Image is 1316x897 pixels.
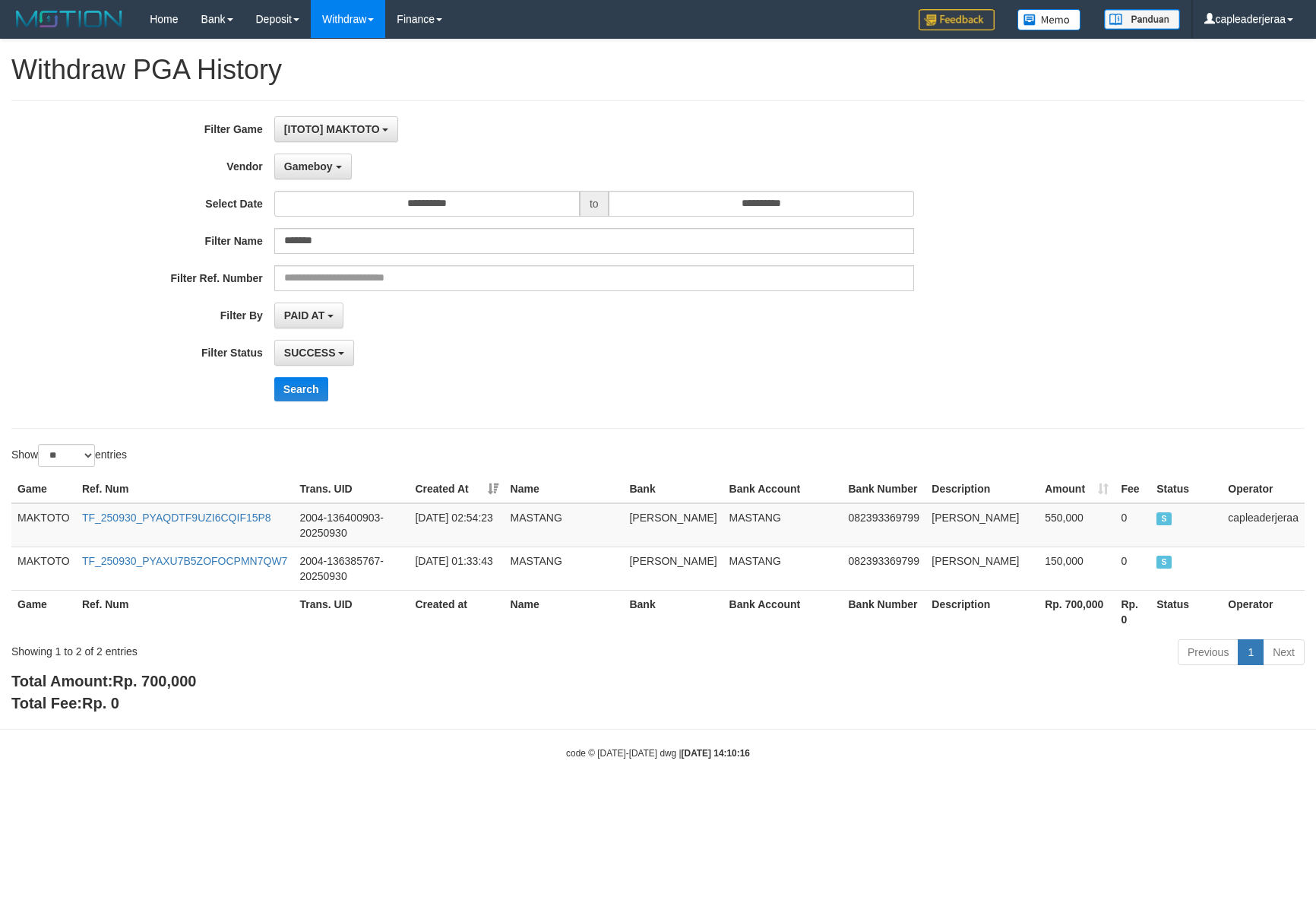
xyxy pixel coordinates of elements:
[723,547,843,590] td: MASTANG
[82,555,288,567] a: TF_250930_PYAXU7B5ZOFOCPMN7QW7
[293,547,409,590] td: 2004-136385767-20250930
[842,475,925,503] th: Bank Number
[11,695,119,712] b: Total Fee:
[274,154,352,179] button: Gameboy
[1150,475,1222,503] th: Status
[1115,547,1150,590] td: 0
[11,503,76,547] td: MAKTOTO
[1039,590,1115,633] th: Rp. 700,000
[723,475,843,503] th: Bank Account
[76,590,294,633] th: Ref. Num
[925,475,1039,503] th: Description
[1017,9,1081,30] img: Button%20Memo.svg
[505,547,624,590] td: MASTANG
[1039,475,1115,503] th: Amount: activate to sort column ascending
[274,340,355,366] button: SUCCESS
[1222,503,1305,547] td: capleaderjeraa
[1156,512,1172,525] span: SUCCESS
[682,748,750,759] strong: [DATE] 14:10:16
[623,503,723,547] td: [PERSON_NAME]
[925,590,1039,633] th: Description
[38,444,95,467] select: Showentries
[623,547,723,590] td: [PERSON_NAME]
[82,695,119,712] span: Rp. 0
[11,590,76,633] th: Game
[284,309,324,322] span: PAID AT
[11,55,1305,85] h1: Withdraw PGA History
[623,590,723,633] th: Bank
[1222,590,1305,633] th: Operator
[11,475,76,503] th: Game
[284,347,336,359] span: SUCCESS
[925,503,1039,547] td: [PERSON_NAME]
[1150,590,1222,633] th: Status
[76,475,294,503] th: Ref. Num
[409,547,504,590] td: [DATE] 01:33:43
[11,547,76,590] td: MAKTOTO
[293,503,409,547] td: 2004-136400903-20250930
[112,673,196,689] span: Rp. 700,000
[566,748,750,759] small: code © [DATE]-[DATE] dwg |
[1115,503,1150,547] td: 0
[1222,475,1305,503] th: Operator
[1263,639,1305,665] a: Next
[623,475,723,503] th: Bank
[723,590,843,633] th: Bank Account
[409,590,504,633] th: Created at
[1115,475,1150,503] th: Fee
[505,503,624,547] td: MASTANG
[409,475,504,503] th: Created At: activate to sort column ascending
[82,512,271,524] a: TF_250930_PYAQDTF9UZI6CQIF15P8
[1104,9,1180,30] img: panduan.png
[293,475,409,503] th: Trans. UID
[1238,639,1264,665] a: 1
[11,673,196,689] b: Total Amount:
[1156,556,1172,569] span: SUCCESS
[723,503,843,547] td: MASTANG
[11,638,537,659] div: Showing 1 to 2 of 2 entries
[919,9,995,30] img: Feedback.jpg
[274,377,328,401] button: Search
[1115,590,1150,633] th: Rp. 0
[505,475,624,503] th: Name
[284,123,380,135] span: [ITOTO] MAKTOTO
[580,191,609,217] span: to
[11,8,127,30] img: MOTION_logo.png
[274,116,399,142] button: [ITOTO] MAKTOTO
[505,590,624,633] th: Name
[842,547,925,590] td: 082393369799
[293,590,409,633] th: Trans. UID
[284,160,333,173] span: Gameboy
[409,503,504,547] td: [DATE] 02:54:23
[842,503,925,547] td: 082393369799
[11,444,127,467] label: Show entries
[1039,503,1115,547] td: 550,000
[1178,639,1238,665] a: Previous
[842,590,925,633] th: Bank Number
[274,303,343,328] button: PAID AT
[925,547,1039,590] td: [PERSON_NAME]
[1039,547,1115,590] td: 150,000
